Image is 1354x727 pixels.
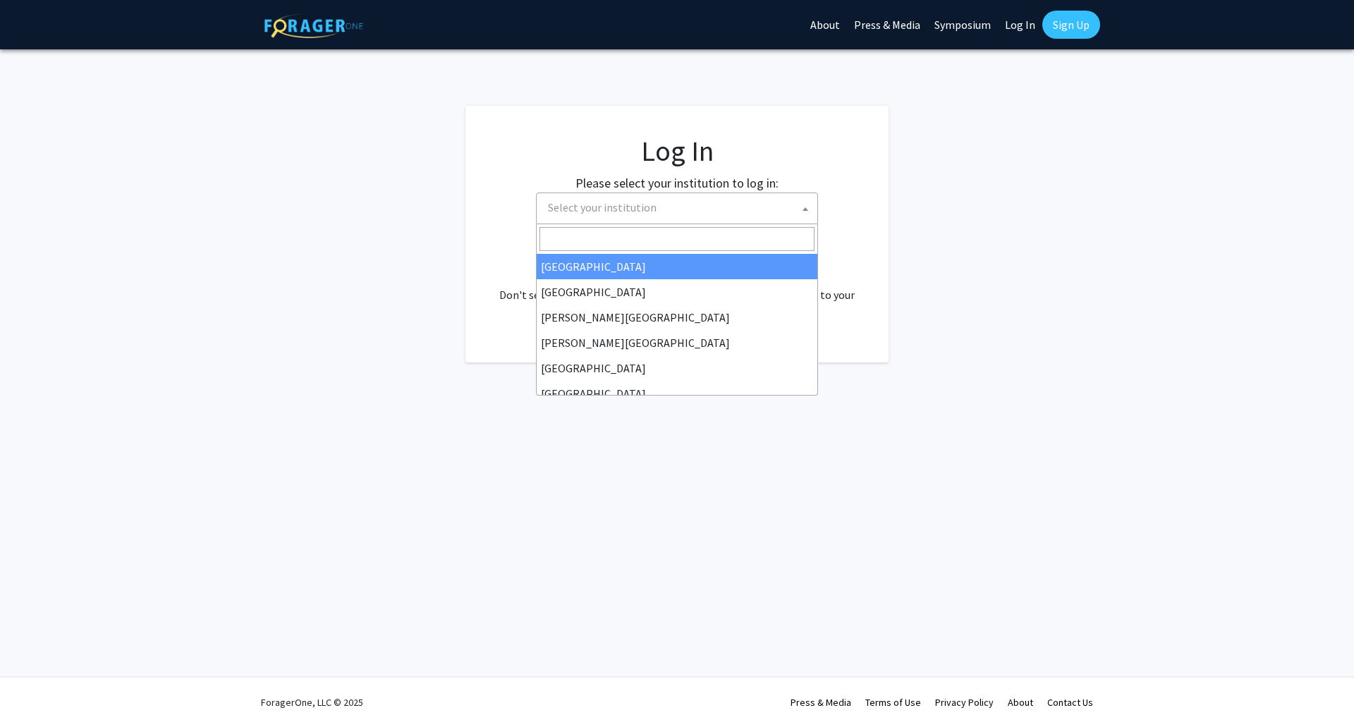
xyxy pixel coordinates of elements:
li: [GEOGRAPHIC_DATA] [537,355,817,381]
iframe: Chat [11,664,60,716]
div: No account? . Don't see your institution? about bringing ForagerOne to your institution. [494,252,860,320]
div: ForagerOne, LLC © 2025 [261,678,363,727]
span: Select your institution [536,193,818,224]
label: Please select your institution to log in: [575,173,779,193]
li: [GEOGRAPHIC_DATA] [537,254,817,279]
a: Sign Up [1042,11,1100,39]
a: Contact Us [1047,696,1093,709]
li: [PERSON_NAME][GEOGRAPHIC_DATA] [537,305,817,330]
a: About [1008,696,1033,709]
h1: Log In [494,134,860,168]
a: Privacy Policy [935,696,994,709]
li: [GEOGRAPHIC_DATA] [537,381,817,406]
span: Select your institution [542,193,817,222]
span: Select your institution [548,200,657,214]
li: [GEOGRAPHIC_DATA] [537,279,817,305]
input: Search [539,227,815,251]
a: Press & Media [791,696,851,709]
img: ForagerOne Logo [264,13,363,38]
a: Terms of Use [865,696,921,709]
li: [PERSON_NAME][GEOGRAPHIC_DATA] [537,330,817,355]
